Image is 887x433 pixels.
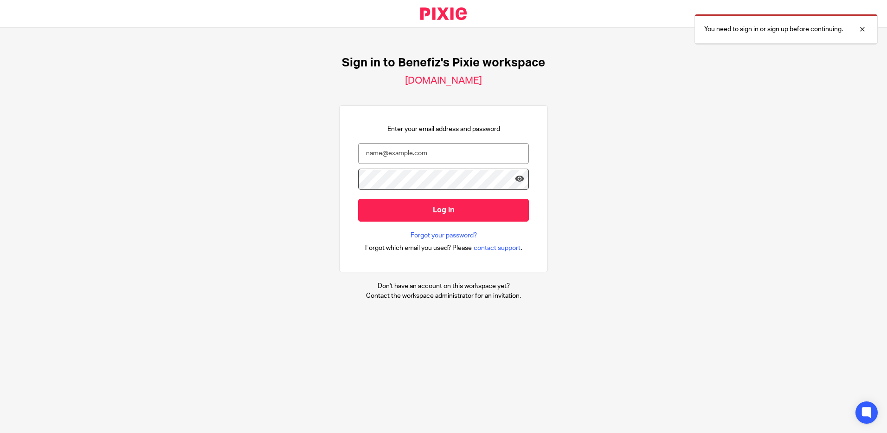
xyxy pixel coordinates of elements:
[405,75,482,87] h2: [DOMAIN_NAME]
[358,143,529,164] input: name@example.com
[365,243,472,253] span: Forgot which email you used? Please
[474,243,521,253] span: contact support
[411,231,477,240] a: Forgot your password?
[342,56,545,70] h1: Sign in to Benefiz's Pixie workspace
[365,243,522,253] div: .
[704,25,843,34] p: You need to sign in or sign up before continuing.
[366,291,521,301] p: Contact the workspace administrator for an invitation.
[387,125,500,134] p: Enter your email address and password
[358,199,529,222] input: Log in
[366,282,521,291] p: Don't have an account on this workspace yet?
